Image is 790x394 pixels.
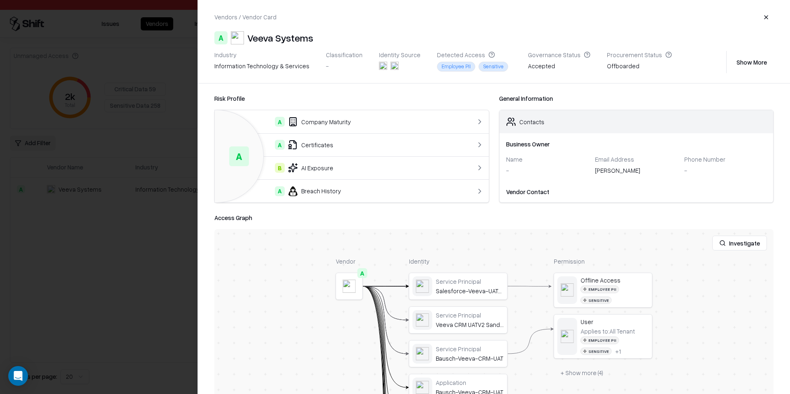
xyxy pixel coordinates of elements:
[528,51,590,58] div: Governance Status
[214,213,774,222] div: Access Graph
[221,186,451,196] div: Breach History
[499,93,774,103] div: General Information
[221,117,451,127] div: Company Maturity
[581,327,635,335] div: Applies to: All Tenant
[506,166,589,175] div: -
[436,287,504,294] div: Salesforce-Veeva-UAT-171320
[390,62,399,70] img: microsoft365.com
[581,276,649,284] div: Offline Access
[554,365,610,380] button: + Show more (4)
[214,31,228,44] div: A
[275,140,285,150] div: A
[615,348,621,355] div: + 1
[607,51,672,58] div: Procurement Status
[581,336,619,344] div: Employee PII
[275,186,285,196] div: A
[275,163,285,173] div: B
[730,55,774,70] button: Show More
[221,140,451,150] div: Certificates
[684,155,767,163] div: Phone Number
[214,51,309,58] div: Industry
[615,348,621,355] button: +1
[326,62,362,70] div: -
[214,93,489,103] div: Risk Profile
[506,140,767,148] div: Business Owner
[409,257,508,266] div: Identity
[684,166,767,175] div: -
[607,62,672,73] div: Offboarded
[379,51,421,58] div: Identity Source
[221,163,451,173] div: AI Exposure
[581,348,612,355] div: Sensitive
[247,31,313,44] div: Veeva Systems
[581,285,619,293] div: Employee PII
[554,257,653,266] div: Permission
[326,51,362,58] div: Classification
[437,51,511,58] div: Detected Access
[436,345,504,352] div: Service Principal
[479,62,508,71] div: Sensitive
[437,62,475,71] div: Employee PII
[581,297,612,304] div: Sensitive
[712,236,767,250] button: Investigate
[214,13,276,21] div: Vendors / Vendor Card
[595,155,678,163] div: Email Address
[379,62,387,70] img: entra.microsoft.com
[358,268,367,278] div: A
[229,146,249,166] div: A
[436,278,504,285] div: Service Principal
[436,355,504,362] div: Bausch-Veeva-CRM-UAT
[506,155,589,163] div: Name
[581,318,649,325] div: User
[231,31,244,44] img: Veeva Systems
[595,166,678,178] div: [PERSON_NAME]
[528,62,590,73] div: Accepted
[214,62,309,70] div: information technology & services
[436,311,504,319] div: Service Principal
[506,188,767,196] div: Vendor Contact
[336,257,363,266] div: Vendor
[436,379,504,386] div: Application
[519,118,544,126] div: Contacts
[275,117,285,127] div: A
[436,321,504,328] div: Veeva CRM UATV2 Sandbox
